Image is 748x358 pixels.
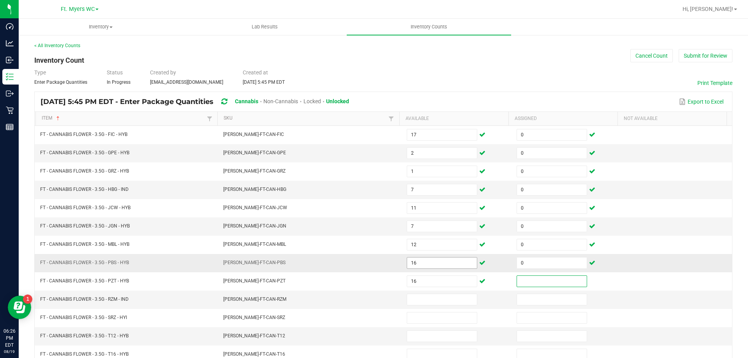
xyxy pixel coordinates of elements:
span: [EMAIL_ADDRESS][DOMAIN_NAME] [150,79,223,85]
span: FT - CANNABIS FLOWER - 3.5G - PBS - HYB [40,260,129,265]
iframe: Resource center [8,296,31,319]
span: [PERSON_NAME]-FT-CAN-GPE [223,150,286,155]
span: Enter Package Quantities [34,79,87,85]
span: FT - CANNABIS FLOWER - 3.5G - HBG - IND [40,187,129,192]
th: Available [399,112,508,126]
span: FT - CANNABIS FLOWER - 3.5G - GPE - HYB [40,150,129,155]
a: Lab Results [183,19,347,35]
inline-svg: Inbound [6,56,14,64]
span: [PERSON_NAME]-FT-CAN-T12 [223,333,285,339]
iframe: Resource center unread badge [23,295,32,304]
button: Export to Excel [677,95,725,108]
span: [PERSON_NAME]-FT-CAN-HBG [223,187,286,192]
a: Filter [386,114,396,123]
span: Created at [243,69,268,76]
span: In Progress [107,79,131,85]
span: Lab Results [241,23,288,30]
span: [PERSON_NAME]-FT-CAN-SRZ [223,315,285,320]
span: Inventory Counts [400,23,458,30]
div: [DATE] 5:45 PM EDT - Enter Package Quantities [41,95,355,109]
span: [DATE] 5:45 PM EDT [243,79,285,85]
span: FT - CANNABIS FLOWER - 3.5G - RZM - IND [40,296,129,302]
inline-svg: Retail [6,106,14,114]
p: 06:26 PM EDT [4,328,15,349]
span: [PERSON_NAME]-FT-CAN-PBS [223,260,286,265]
th: Not Available [617,112,727,126]
span: [PERSON_NAME]-FT-CAN-T16 [223,351,285,357]
span: FT - CANNABIS FLOWER - 3.5G - T16 - HYB [40,351,129,357]
a: < All Inventory Counts [34,43,80,48]
span: FT - CANNABIS FLOWER - 3.5G - T12 - HYB [40,333,129,339]
inline-svg: Inventory [6,73,14,81]
span: Sortable [55,115,61,122]
a: Inventory [19,19,183,35]
span: [PERSON_NAME]-FT-CAN-JGN [223,223,286,229]
span: [PERSON_NAME]-FT-CAN-PZT [223,278,286,284]
span: Status [107,69,123,76]
span: Type [34,69,46,76]
button: Print Template [697,79,732,87]
span: FT - CANNABIS FLOWER - 3.5G - GRZ - HYB [40,168,129,174]
th: Assigned [508,112,617,126]
a: Inventory Counts [347,19,511,35]
span: Inventory Count [34,56,84,64]
span: [PERSON_NAME]-FT-CAN-GRZ [223,168,286,174]
inline-svg: Analytics [6,39,14,47]
span: [PERSON_NAME]-FT-CAN-MBL [223,242,286,247]
span: Hi, [PERSON_NAME]! [683,6,733,12]
a: Filter [205,114,214,123]
span: Cannabis [235,98,258,104]
span: Non-Cannabis [263,98,298,104]
span: [PERSON_NAME]-FT-CAN-FIC [223,132,284,137]
inline-svg: Reports [6,123,14,131]
span: FT - CANNABIS FLOWER - 3.5G - SRZ - HYI [40,315,127,320]
span: [PERSON_NAME]-FT-CAN-JCW [223,205,287,210]
span: Created by [150,69,176,76]
span: FT - CANNABIS FLOWER - 3.5G - JCW - HYB [40,205,131,210]
span: [PERSON_NAME]-FT-CAN-RZM [223,296,286,302]
button: Submit for Review [679,49,732,62]
span: FT - CANNABIS FLOWER - 3.5G - FIC - HYB [40,132,127,137]
inline-svg: Outbound [6,90,14,97]
a: SKUSortable [224,115,386,122]
span: FT - CANNABIS FLOWER - 3.5G - JGN - HYB [40,223,130,229]
span: FT - CANNABIS FLOWER - 3.5G - MBL - HYB [40,242,129,247]
inline-svg: Dashboard [6,23,14,30]
a: ItemSortable [42,115,205,122]
span: Inventory [19,23,182,30]
span: FT - CANNABIS FLOWER - 3.5G - PZT - HYB [40,278,129,284]
p: 08/19 [4,349,15,354]
span: Ft. Myers WC [61,6,95,12]
span: Locked [303,98,321,104]
button: Cancel Count [630,49,673,62]
span: Unlocked [326,98,349,104]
